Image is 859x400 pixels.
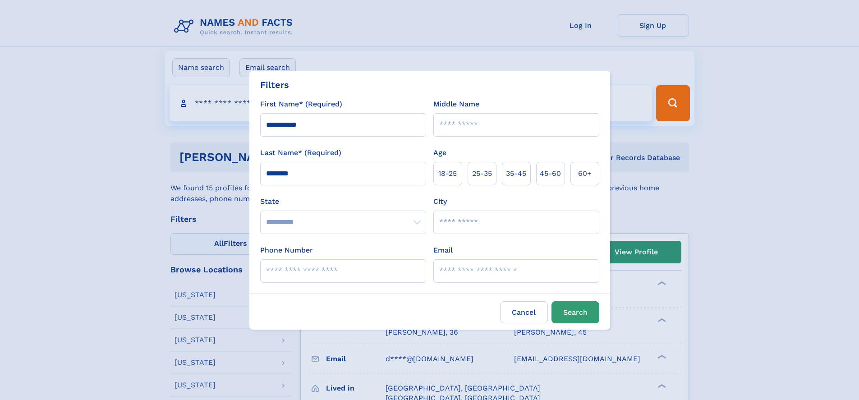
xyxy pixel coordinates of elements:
span: 45‑60 [540,168,561,179]
div: Filters [260,78,289,92]
span: 35‑45 [506,168,526,179]
span: 60+ [578,168,592,179]
span: 18‑25 [438,168,457,179]
label: City [433,196,447,207]
label: Email [433,245,453,256]
label: First Name* (Required) [260,99,342,110]
span: 25‑35 [472,168,492,179]
label: State [260,196,426,207]
label: Middle Name [433,99,479,110]
button: Search [551,301,599,323]
label: Phone Number [260,245,313,256]
label: Cancel [500,301,548,323]
label: Age [433,147,446,158]
label: Last Name* (Required) [260,147,341,158]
